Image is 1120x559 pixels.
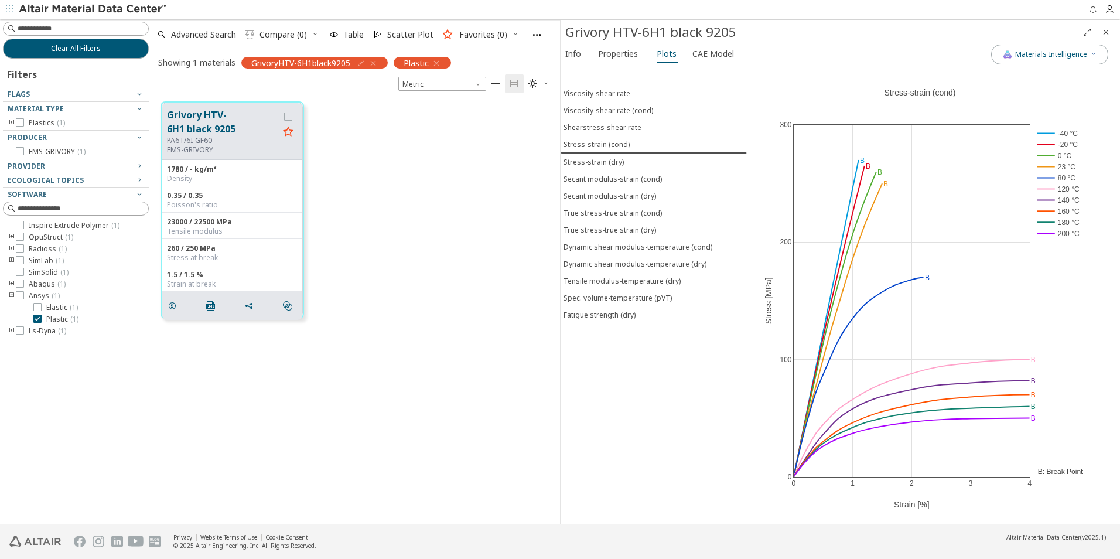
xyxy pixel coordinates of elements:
span: ( 1 ) [60,267,69,277]
span: Table [343,30,364,39]
span: Favorites (0) [459,30,507,39]
button: AI CopilotMaterials Intelligence [991,45,1108,64]
button: True stress-true strain (dry) [561,221,747,238]
div: Viscosity-shear rate [564,88,630,98]
a: Website Terms of Use [200,533,257,541]
div: Tensile modulus [167,227,298,236]
div: Filters [3,59,43,87]
span: Scatter Plot [387,30,433,39]
div: Strain at break [167,279,298,289]
button: True stress-true strain (cond) [561,204,747,221]
div: Viscosity-shear rate (cond) [564,105,653,115]
button: Flags [3,87,149,101]
div: Grivory HTV-6H1 black 9205 [565,23,1078,42]
span: Compare (0) [259,30,307,39]
div: Stress at break [167,253,298,263]
i:  [491,79,500,88]
span: ( 1 ) [52,291,60,301]
button: Secant modulus-strain (cond) [561,171,747,188]
div: Dynamic shear modulus-temperature (cond) [564,242,712,252]
div: Stress-strain (dry) [564,157,624,167]
i: toogle group [8,326,16,336]
span: EMS-GRIVORY [29,147,86,156]
button: Producer [3,131,149,145]
span: Advanced Search [171,30,236,39]
div: 1780 / - kg/m³ [167,165,298,174]
span: Abaqus [29,279,66,289]
i: toogle group [8,244,16,254]
button: Details [162,294,187,318]
div: 23000 / 22500 MPa [167,217,298,227]
span: Elastic [46,303,78,312]
div: Fatigue strength (dry) [564,310,636,320]
div: Unit System [398,77,486,91]
button: Viscosity-shear rate (cond) [561,102,747,119]
i: toogle group [8,256,16,265]
span: Plastic [46,315,78,324]
button: Ecological Topics [3,173,149,188]
div: Poisson's ratio [167,200,298,210]
span: SimLab [29,256,64,265]
p: EMS-GRIVORY [167,145,279,155]
span: Software [8,189,47,199]
button: Tile View [505,74,524,93]
button: Grivory HTV-6H1 black 9205 [167,108,279,136]
i:  [206,301,216,311]
div: 1.5 / 1.5 % [167,270,298,279]
div: Dynamic shear modulus-temperature (dry) [564,259,706,269]
button: Favorite [279,123,298,142]
span: ( 1 ) [70,314,78,324]
div: Stress-strain (cond) [564,139,630,149]
span: Inspire Extrude Polymer [29,221,119,230]
button: Material Type [3,102,149,116]
div: © 2025 Altair Engineering, Inc. All Rights Reserved. [173,541,316,550]
i: toogle group [8,291,16,301]
div: Spec. volume-temperature (pVT) [564,293,672,303]
button: Secant modulus-strain (dry) [561,188,747,204]
div: Shearstress-shear rate [564,122,641,132]
a: Cookie Consent [265,533,308,541]
span: Materials Intelligence [1015,50,1087,59]
span: ( 1 ) [59,244,67,254]
div: Density [167,174,298,183]
button: Clear All Filters [3,39,149,59]
button: Full Screen [1078,23,1097,42]
span: Material Type [8,104,64,114]
button: Viscosity-shear rate [561,85,747,102]
button: Theme [524,74,554,93]
div: (v2025.1) [1006,533,1106,541]
i: toogle group [8,118,16,128]
div: PA6T/6I-GF60 [167,136,279,145]
div: True stress-true strain (cond) [564,208,662,218]
button: Close [1097,23,1115,42]
span: ( 1 ) [57,118,65,128]
div: True stress-true strain (dry) [564,225,656,235]
i: toogle group [8,233,16,242]
span: Producer [8,132,47,142]
button: Stress-strain (dry) [561,154,747,171]
span: Flags [8,89,30,99]
button: Stress-strain (cond) [561,136,747,154]
button: Fatigue strength (dry) [561,306,747,323]
span: Ls-Dyna [29,326,66,336]
span: Altair Material Data Center [1006,533,1080,541]
span: ( 1 ) [111,220,119,230]
button: Software [3,188,149,202]
button: Table View [486,74,505,93]
button: Spec. volume-temperature (pVT) [561,289,747,306]
i: toogle group [8,279,16,289]
button: Dynamic shear modulus-temperature (dry) [561,255,747,272]
span: Info [565,45,581,63]
div: 0.35 / 0.35 [167,191,298,200]
button: Share [239,294,264,318]
div: Showing 1 materials [158,57,235,68]
i:  [528,79,538,88]
span: ( 1 ) [77,146,86,156]
div: grid [152,93,560,524]
span: SimSolid [29,268,69,277]
span: Ecological Topics [8,175,84,185]
i:  [245,30,255,39]
div: Secant modulus-strain (cond) [564,174,662,184]
i:  [283,301,292,311]
a: Privacy [173,533,192,541]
